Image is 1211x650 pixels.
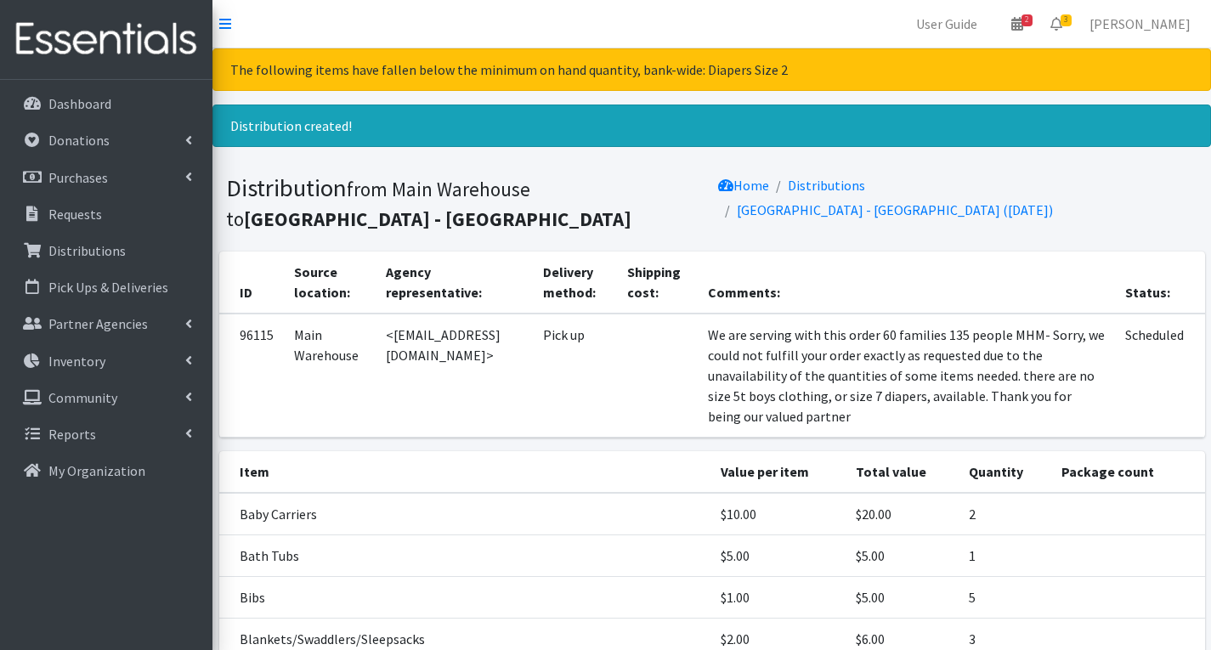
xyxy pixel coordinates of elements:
[737,201,1053,218] a: [GEOGRAPHIC_DATA] - [GEOGRAPHIC_DATA] ([DATE])
[48,242,126,259] p: Distributions
[376,252,533,314] th: Agency representative:
[846,493,959,535] td: $20.00
[48,426,96,443] p: Reports
[959,451,1051,493] th: Quantity
[533,252,617,314] th: Delivery method:
[698,314,1115,438] td: We are serving with this order 60 families 135 people MHM- Sorry, we could not fulfill your order...
[7,123,206,157] a: Donations
[710,451,846,493] th: Value per item
[1051,451,1204,493] th: Package count
[710,493,846,535] td: $10.00
[698,252,1115,314] th: Comments:
[226,177,631,231] small: from Main Warehouse to
[7,307,206,341] a: Partner Agencies
[959,493,1051,535] td: 2
[48,132,110,149] p: Donations
[1021,14,1033,26] span: 2
[7,417,206,451] a: Reports
[48,169,108,186] p: Purchases
[846,535,959,577] td: $5.00
[533,314,617,438] td: Pick up
[1061,14,1072,26] span: 3
[7,454,206,488] a: My Organization
[617,252,698,314] th: Shipping cost:
[7,234,206,268] a: Distributions
[376,314,533,438] td: <[EMAIL_ADDRESS][DOMAIN_NAME]>
[7,344,206,378] a: Inventory
[48,389,117,406] p: Community
[7,11,206,68] img: HumanEssentials
[1115,252,1204,314] th: Status:
[1115,314,1204,438] td: Scheduled
[788,177,865,194] a: Distributions
[219,314,284,438] td: 96115
[846,451,959,493] th: Total value
[219,451,711,493] th: Item
[48,95,111,112] p: Dashboard
[7,87,206,121] a: Dashboard
[212,105,1211,147] div: Distribution created!
[7,381,206,415] a: Community
[219,493,711,535] td: Baby Carriers
[219,535,711,577] td: Bath Tubs
[212,48,1211,91] div: The following items have fallen below the minimum on hand quantity, bank-wide: Diapers Size 2
[284,252,376,314] th: Source location:
[1037,7,1076,41] a: 3
[903,7,991,41] a: User Guide
[7,161,206,195] a: Purchases
[48,279,168,296] p: Pick Ups & Deliveries
[48,353,105,370] p: Inventory
[284,314,376,438] td: Main Warehouse
[48,462,145,479] p: My Organization
[710,577,846,619] td: $1.00
[244,206,631,231] b: [GEOGRAPHIC_DATA] - [GEOGRAPHIC_DATA]
[959,577,1051,619] td: 5
[710,535,846,577] td: $5.00
[718,177,769,194] a: Home
[48,315,148,332] p: Partner Agencies
[1076,7,1204,41] a: [PERSON_NAME]
[48,206,102,223] p: Requests
[7,197,206,231] a: Requests
[7,270,206,304] a: Pick Ups & Deliveries
[959,535,1051,577] td: 1
[226,173,706,232] h1: Distribution
[846,577,959,619] td: $5.00
[998,7,1037,41] a: 2
[219,577,711,619] td: Bibs
[219,252,284,314] th: ID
